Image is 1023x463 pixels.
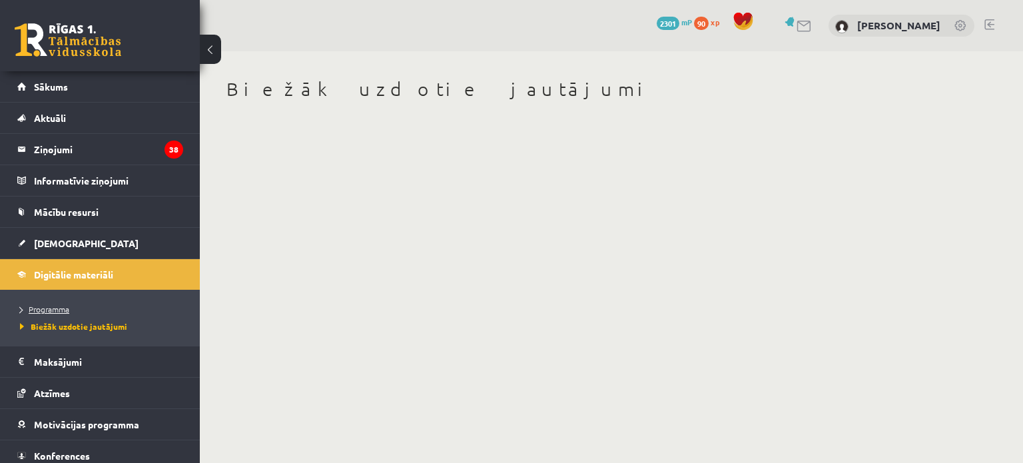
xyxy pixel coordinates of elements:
[17,103,183,133] a: Aktuāli
[857,19,940,32] a: [PERSON_NAME]
[20,321,127,332] span: Biežāk uzdotie jautājumi
[17,228,183,258] a: [DEMOGRAPHIC_DATA]
[34,112,66,124] span: Aktuāli
[34,81,68,93] span: Sākums
[34,418,139,430] span: Motivācijas programma
[694,17,709,30] span: 90
[657,17,692,27] a: 2301 mP
[681,17,692,27] span: mP
[694,17,726,27] a: 90 xp
[17,197,183,227] a: Mācību resursi
[17,71,183,102] a: Sākums
[17,346,183,377] a: Maksājumi
[34,165,183,196] legend: Informatīvie ziņojumi
[165,141,183,159] i: 38
[34,237,139,249] span: [DEMOGRAPHIC_DATA]
[17,134,183,165] a: Ziņojumi38
[17,165,183,196] a: Informatīvie ziņojumi
[34,206,99,218] span: Mācību resursi
[20,303,186,315] a: Programma
[20,304,69,314] span: Programma
[34,346,183,377] legend: Maksājumi
[17,259,183,290] a: Digitālie materiāli
[15,23,121,57] a: Rīgas 1. Tālmācības vidusskola
[17,378,183,408] a: Atzīmes
[20,320,186,332] a: Biežāk uzdotie jautājumi
[34,450,90,462] span: Konferences
[226,78,996,101] h1: Biežāk uzdotie jautājumi
[34,387,70,399] span: Atzīmes
[34,134,183,165] legend: Ziņojumi
[711,17,719,27] span: xp
[657,17,679,30] span: 2301
[17,409,183,440] a: Motivācijas programma
[34,268,113,280] span: Digitālie materiāli
[835,20,849,33] img: Elizabete Anna Trenmore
